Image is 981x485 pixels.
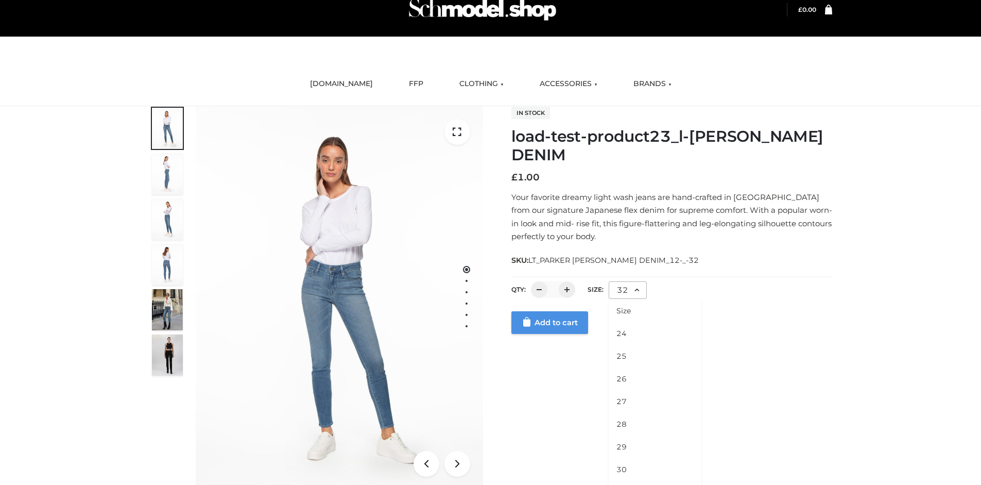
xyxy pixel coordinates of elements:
li: 24 [609,322,701,345]
a: BRANDS [626,73,679,95]
li: 30 [609,458,701,481]
bdi: 0.00 [798,6,816,13]
h1: load-test-product23_l-[PERSON_NAME] DENIM [511,127,832,164]
p: Your favorite dreamy light wash jeans are hand-crafted in [GEOGRAPHIC_DATA] from our signature Ja... [511,191,832,243]
span: SKU: [511,254,700,266]
img: 49df5f96394c49d8b5cbdcda3511328a.HD-1080p-2.5Mbps-49301101_thumbnail.jpg [152,335,183,376]
label: QTY: [511,286,526,293]
label: Size: [588,286,604,293]
a: Add to cart [511,311,588,334]
img: 2001KLX-Ava-skinny-cove-2-scaled_32c0e67e-5e94-449c-a916-4c02a8c03427.jpg [152,244,183,285]
a: ACCESSORIES [532,73,605,95]
a: £0.00 [798,6,816,13]
span: £ [511,172,518,183]
img: 2001KLX-Ava-skinny-cove-3-scaled_eb6bf915-b6b9-448f-8c6c-8cabb27fd4b2.jpg [152,198,183,240]
li: 25 [609,345,701,367]
a: [DOMAIN_NAME] [302,73,381,95]
li: Size [609,299,701,322]
bdi: 1.00 [511,172,540,183]
span: £ [798,6,802,13]
img: 2001KLX-Ava-skinny-cove-4-scaled_4636a833-082b-4702-abec-fd5bf279c4fc.jpg [152,153,183,194]
span: In stock [511,107,550,119]
a: FFP [401,73,431,95]
div: 32 [609,281,647,299]
img: 2001KLX-Ava-skinny-cove-1-scaled_9b141654-9513-48e5-b76c-3dc7db129200.jpg [152,108,183,149]
li: 27 [609,390,701,413]
li: 28 [609,413,701,436]
li: 26 [609,367,701,390]
li: 29 [609,436,701,458]
img: Bowery-Skinny_Cove-1.jpg [152,289,183,330]
a: CLOTHING [452,73,511,95]
span: LT_PARKER [PERSON_NAME] DENIM_12-_-32 [528,256,699,265]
